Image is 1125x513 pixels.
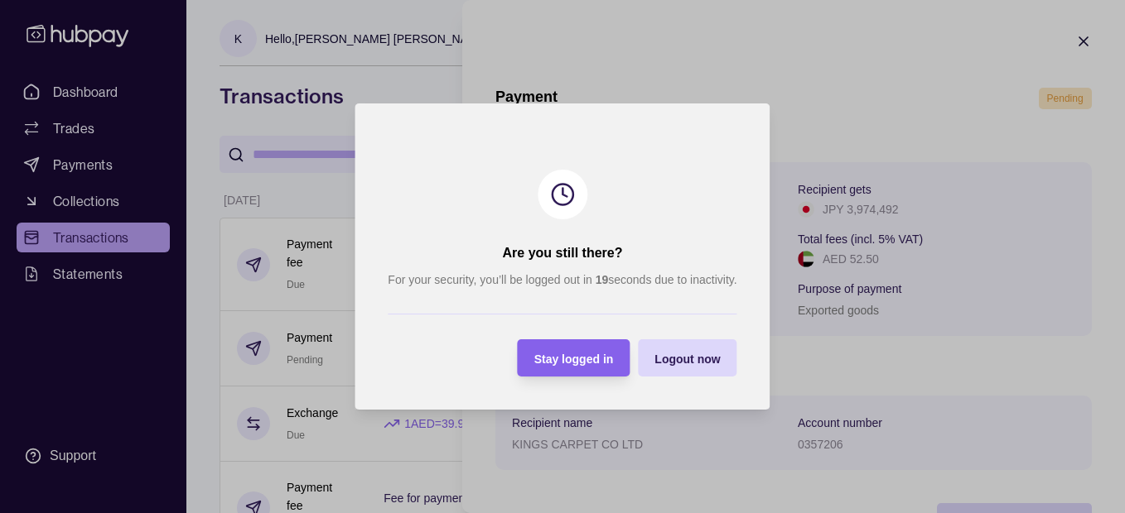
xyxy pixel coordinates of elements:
h2: Are you still there? [503,244,623,262]
span: Logout now [654,352,720,366]
p: For your security, you’ll be logged out in seconds due to inactivity. [388,271,736,289]
button: Logout now [638,339,736,376]
span: Stay logged in [534,352,614,366]
button: Stay logged in [518,339,630,376]
strong: 19 [596,273,609,286]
